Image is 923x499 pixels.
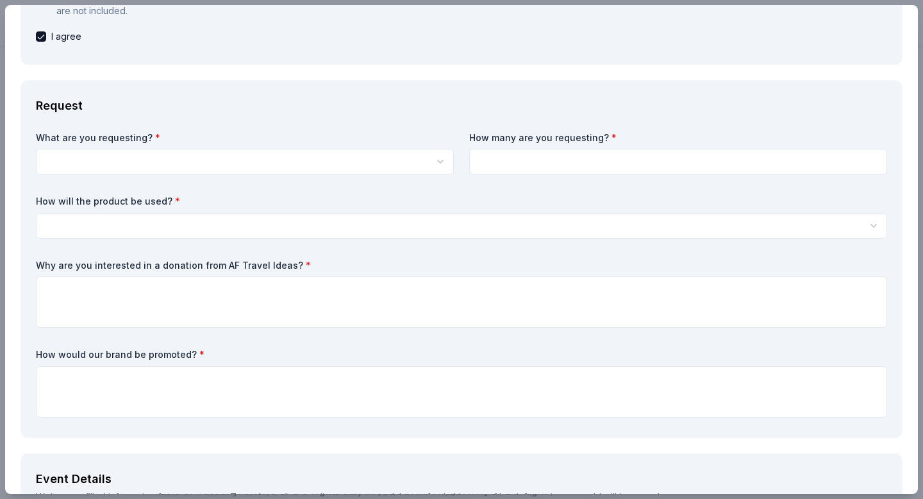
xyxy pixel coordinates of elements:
[36,131,454,144] label: What are you requesting?
[36,259,887,272] label: Why are you interested in a donation from AF Travel Ideas?
[51,29,81,44] span: I agree
[36,195,887,208] label: How will the product be used?
[36,469,887,489] div: Event Details
[36,96,887,116] div: Request
[469,131,887,144] label: How many are you requesting?
[36,348,887,361] label: How would our brand be promoted?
